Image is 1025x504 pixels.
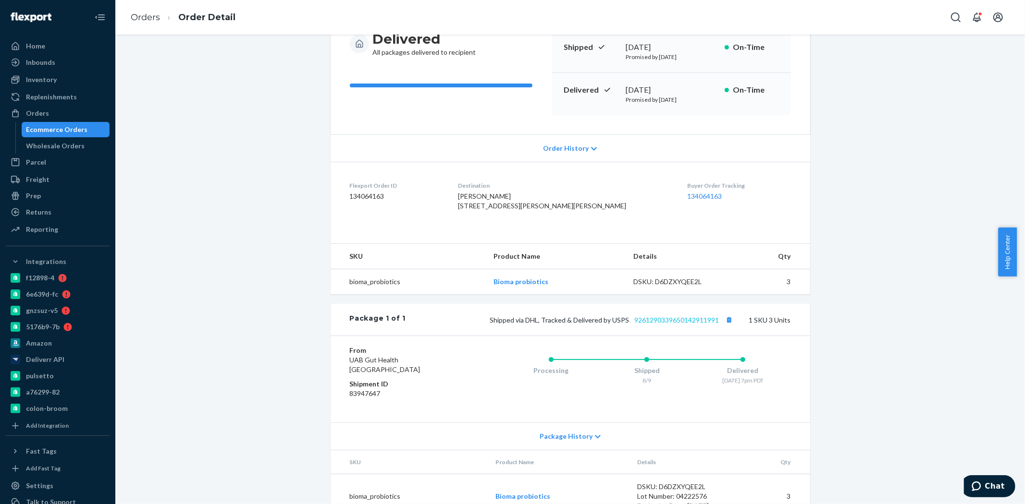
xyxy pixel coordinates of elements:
[350,192,443,201] dd: 134064163
[178,12,235,23] a: Order Detail
[731,269,810,295] td: 3
[6,254,110,269] button: Integrations
[26,108,49,118] div: Orders
[599,376,695,384] div: 8/9
[26,58,55,67] div: Inbounds
[350,356,420,373] span: UAB Gut Health [GEOGRAPHIC_DATA]
[494,277,548,286] a: Bioma probiotics
[26,404,68,413] div: colon-broom
[6,55,110,70] a: Inbounds
[626,96,717,104] p: Promised by [DATE]
[6,444,110,459] button: Fast Tags
[488,450,630,474] th: Product Name
[495,492,550,500] a: Bioma probiotics
[6,384,110,400] a: a76299-82
[6,204,110,220] a: Returns
[6,155,110,170] a: Parcel
[6,368,110,384] a: pulsetto
[540,432,593,441] span: Package History
[695,376,791,384] div: [DATE] 7pm PDT
[26,273,54,283] div: f12898-4
[406,313,790,326] div: 1 SKU 3 Units
[6,270,110,286] a: f12898-4
[6,72,110,87] a: Inventory
[22,138,110,154] a: Wholesale Orders
[6,106,110,121] a: Orders
[688,181,791,190] dt: Buyer Order Tracking
[6,287,110,302] a: 6e639d-fc
[350,346,465,355] dt: From
[26,175,49,184] div: Freight
[6,222,110,237] a: Reporting
[733,84,779,96] p: On-Time
[350,313,406,326] div: Package 1 of 1
[26,446,57,456] div: Fast Tags
[731,244,810,269] th: Qty
[6,336,110,351] a: Amazon
[373,30,476,57] div: All packages delivered to recipient
[946,8,965,27] button: Open Search Box
[503,366,599,375] div: Processing
[964,475,1015,499] iframe: Opens a widget where you can chat to one of our agents
[26,338,52,348] div: Amazon
[331,450,488,474] th: SKU
[26,257,66,266] div: Integrations
[26,191,41,201] div: Prep
[543,144,589,153] span: Order History
[599,366,695,375] div: Shipped
[123,3,243,32] ol: breadcrumbs
[26,355,64,364] div: Deliverr API
[6,478,110,493] a: Settings
[490,316,736,324] span: Shipped via DHL, Tracked & Delivered by USPS
[26,387,60,397] div: a76299-82
[131,12,160,23] a: Orders
[26,421,69,430] div: Add Integration
[26,207,51,217] div: Returns
[26,464,61,472] div: Add Fast Tag
[626,53,717,61] p: Promised by [DATE]
[723,313,736,326] button: Copy tracking number
[331,244,486,269] th: SKU
[11,12,51,22] img: Flexport logo
[26,289,58,299] div: 6e639d-fc
[26,371,54,381] div: pulsetto
[6,89,110,105] a: Replenishments
[26,92,77,102] div: Replenishments
[373,30,476,48] h3: Delivered
[26,225,58,234] div: Reporting
[26,125,88,134] div: Ecommerce Orders
[733,42,779,53] p: On-Time
[6,319,110,335] a: 5176b9-7b
[967,8,987,27] button: Open notifications
[564,42,618,53] p: Shipped
[350,379,465,389] dt: Shipment ID
[26,141,85,151] div: Wholesale Orders
[6,463,110,474] a: Add Fast Tag
[735,450,810,474] th: Qty
[26,322,60,332] div: 5176b9-7b
[626,244,731,269] th: Details
[6,420,110,432] a: Add Integration
[6,303,110,318] a: gnzsuz-v5
[6,172,110,187] a: Freight
[458,181,672,190] dt: Destination
[6,352,110,367] a: Deliverr API
[26,306,58,315] div: gnzsuz-v5
[26,75,57,84] div: Inventory
[988,8,1008,27] button: Open account menu
[564,84,618,96] p: Delivered
[998,228,1017,276] button: Help Center
[695,366,791,375] div: Delivered
[6,188,110,204] a: Prep
[637,492,728,501] div: Lot Number: 04222576
[6,38,110,54] a: Home
[633,277,724,287] div: DSKU: D6DZXYQEE2L
[6,401,110,416] a: colon-broom
[22,122,110,137] a: Ecommerce Orders
[630,450,735,474] th: Details
[26,41,45,51] div: Home
[458,192,627,210] span: [PERSON_NAME] [STREET_ADDRESS][PERSON_NAME][PERSON_NAME]
[637,482,728,492] div: DSKU: D6DZXYQEE2L
[486,244,626,269] th: Product Name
